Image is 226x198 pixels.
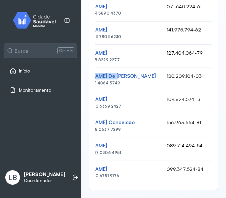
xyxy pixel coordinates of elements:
div: CNS: 700 5037 0306 4951 [68,150,156,155]
td: 099.347.524-84 [161,161,209,184]
span: LB [8,173,17,182]
td: 109.824.574-13 [161,91,209,114]
p: Coordenador [24,178,65,183]
div: [PERSON_NAME] [68,27,156,33]
div: [PERSON_NAME] [68,166,156,173]
td: 127.404.064-79 [161,45,209,68]
div: CNS: 702 4080 6369 2427 [68,104,156,109]
td: 141.975.794-62 [161,22,209,45]
a: Monitoramento [10,87,71,93]
div: CNS: 702 4063 7803 6230 [68,34,156,39]
p: [PERSON_NAME] [24,172,65,178]
div: CNS: 704 0031 5890 4370 [68,11,156,16]
img: monitor.svg [7,11,67,30]
td: 089.714.494-54 [161,137,209,161]
div: [PERSON_NAME] [68,143,156,149]
div: CNS: 701 0058 0637 7299 [68,127,156,132]
div: [PERSON_NAME] Conceicao [68,120,156,126]
div: CNS: 708 2041 4864 5749 [68,81,156,85]
span: Ctrl + K [57,47,74,54]
span: Busca [15,48,28,54]
td: 156.963.664-81 [161,114,209,137]
span: Monitoramento [19,87,51,93]
td: 120.209.104-03 [161,68,209,91]
div: [PERSON_NAME] De [PERSON_NAME] [68,73,156,79]
div: CNS: 898 0020 6751 9176 [68,173,156,178]
a: Início [10,68,71,74]
div: CNS: 703 0018 8229 2277 [68,58,156,62]
div: [PERSON_NAME] [68,50,156,56]
div: [PERSON_NAME] [68,96,156,103]
div: [PERSON_NAME] [68,4,156,10]
span: Início [19,68,30,74]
